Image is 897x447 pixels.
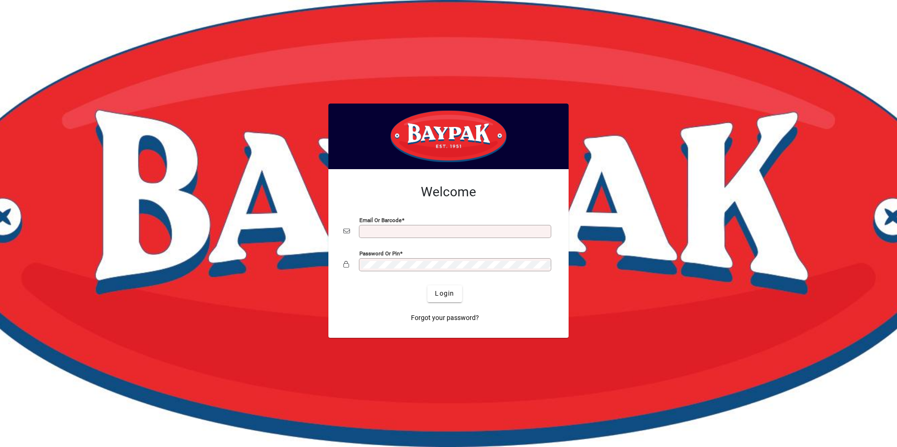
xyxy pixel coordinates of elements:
mat-label: Email or Barcode [359,216,402,223]
span: Forgot your password? [411,313,479,323]
span: Login [435,289,454,298]
h2: Welcome [343,184,554,200]
button: Login [427,285,462,302]
mat-label: Password or Pin [359,250,400,256]
a: Forgot your password? [407,310,483,327]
